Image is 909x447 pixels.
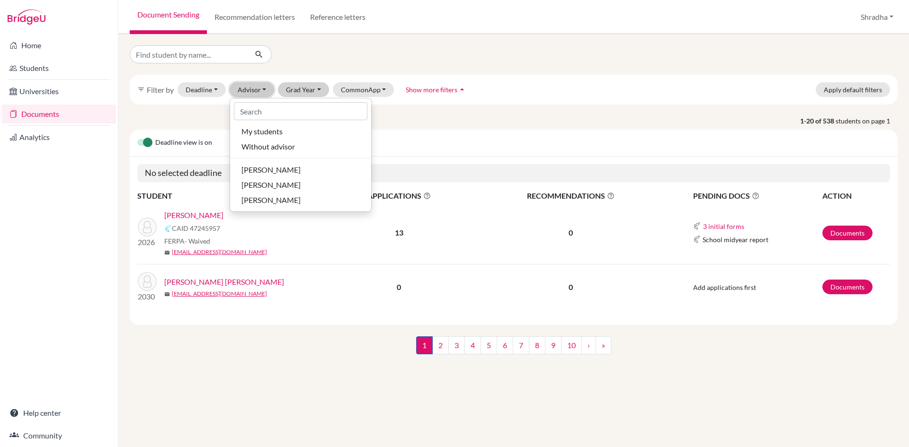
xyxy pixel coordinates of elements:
a: 9 [545,336,561,354]
a: 10 [561,336,582,354]
img: ABBASI, IZMA MOIN ABBASI [138,272,157,291]
th: ACTION [822,190,890,202]
span: PENDING DOCS [693,190,821,202]
a: [EMAIL_ADDRESS][DOMAIN_NAME] [172,289,267,298]
p: 0 [472,227,670,238]
button: Show more filtersarrow_drop_up [398,82,475,97]
a: Documents [822,280,873,294]
button: Apply default filters [816,82,890,97]
button: Deadline [178,82,226,97]
a: 2 [432,336,449,354]
button: [PERSON_NAME] [230,193,371,208]
a: 7 [513,336,529,354]
span: APPLICATIONS [327,190,471,202]
a: 6 [497,336,513,354]
span: students on page 1 [836,116,898,126]
img: Bridge-U [8,9,45,25]
a: [PERSON_NAME] [PERSON_NAME] [164,276,284,288]
a: [PERSON_NAME] [164,210,223,221]
button: Grad Year [278,82,329,97]
a: Home [2,36,116,55]
button: Without advisor [230,139,371,154]
i: arrow_drop_up [457,85,467,94]
span: [PERSON_NAME] [241,164,301,175]
b: 0 [397,282,401,291]
p: 2030 [138,291,157,302]
a: › [581,336,596,354]
span: My students [241,126,283,137]
span: Deadline view is on [155,137,212,149]
span: CAID 47245957 [172,223,220,233]
img: Common App logo [164,225,172,232]
p: 0 [472,281,670,293]
img: Common App logo [693,222,701,230]
a: » [596,336,611,354]
a: Universities [2,82,116,101]
button: Shradha [856,8,898,26]
span: Without advisor [241,141,295,152]
a: Community [2,426,116,445]
span: Filter by [147,85,174,94]
a: 3 [448,336,465,354]
span: School midyear report [703,235,768,245]
span: RECOMMENDATIONS [472,190,670,202]
a: Analytics [2,128,116,147]
button: 3 initial forms [703,221,745,232]
span: 1 [416,336,433,354]
span: mail [164,291,170,297]
button: [PERSON_NAME] [230,162,371,177]
a: Documents [822,226,873,240]
div: Advisor [230,98,372,212]
a: 8 [529,336,545,354]
button: My students [230,124,371,139]
span: Add applications first [693,283,756,291]
button: Advisor [230,82,275,97]
span: mail [164,250,170,255]
span: [PERSON_NAME] [241,179,301,191]
strong: 1-20 of 538 [800,116,836,126]
a: Documents [2,105,116,123]
h5: No selected deadline [137,164,890,182]
a: 5 [481,336,497,354]
th: STUDENT [137,190,327,202]
a: Help center [2,403,116,422]
span: - Waived [185,237,210,245]
a: [EMAIL_ADDRESS][DOMAIN_NAME] [172,248,267,256]
button: [PERSON_NAME] [230,177,371,193]
b: 13 [395,228,403,237]
nav: ... [416,336,611,362]
p: 2026 [138,237,157,248]
input: Search [234,102,367,120]
span: Show more filters [406,86,457,94]
a: 4 [464,336,481,354]
span: [PERSON_NAME] [241,194,301,206]
button: CommonApp [333,82,394,97]
input: Find student by name... [130,45,247,63]
i: filter_list [137,86,145,93]
img: Common App logo [693,236,701,243]
span: FERPA [164,236,210,246]
img: KAKKAR, DIZA [138,218,157,237]
a: Students [2,59,116,78]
